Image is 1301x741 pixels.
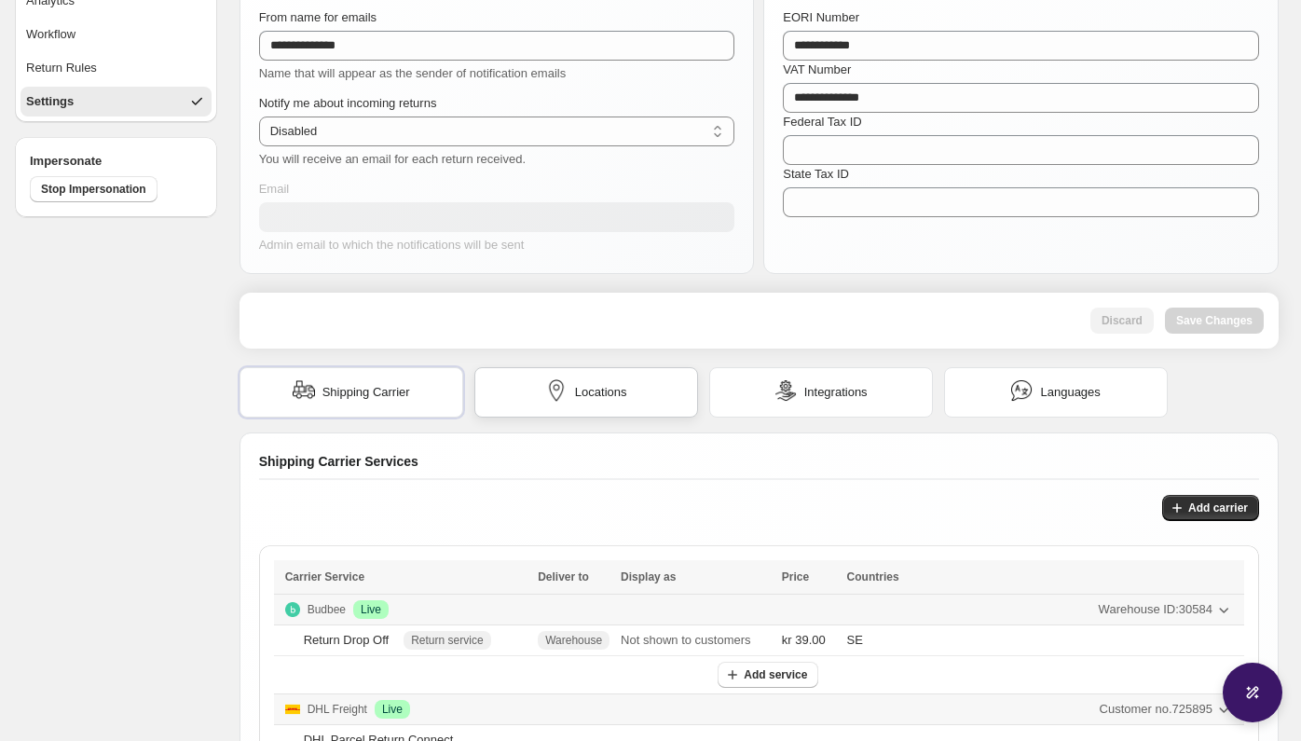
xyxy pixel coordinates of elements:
span: Federal Tax ID [783,115,861,129]
span: Price [782,570,809,583]
span: Return Rules [26,59,97,77]
span: Email [259,182,290,196]
span: Display as [621,570,676,583]
div: Return Drop Off [304,631,390,650]
span: Live [361,602,381,617]
span: State Tax ID [783,167,849,181]
p: Budbee [308,600,346,619]
span: Deliver to [538,570,589,583]
span: Admin email to which the notifications will be sent [259,238,525,252]
span: Live [382,702,403,717]
span: Integrations [804,383,868,402]
button: Settings [21,87,212,117]
span: Customer no. 725895 [1100,700,1212,719]
td: SE [842,625,1244,656]
button: Stop Impersonation [30,176,157,202]
button: Return Rules [21,53,212,83]
button: Customer no.725895 [1089,694,1244,724]
span: Stop Impersonation [41,182,146,197]
span: Settings [26,92,74,111]
span: Return service [411,633,483,648]
span: VAT Number [783,62,851,76]
img: Logo [285,702,300,717]
span: kr 39.00 [782,631,826,650]
span: Name that will appear as the sender of notification emails [259,66,567,80]
span: Warehouse ID: 30584 [1099,600,1212,619]
button: Warehouse ID:30584 [1088,595,1244,624]
span: Warehouse [545,633,602,648]
span: Shipping Carrier [322,383,410,402]
p: Not shown to customers [621,631,771,650]
span: EORI Number [783,10,859,24]
p: DHL Freight [308,700,367,719]
span: Add service [744,667,807,682]
span: Notify me about incoming returns [259,96,437,110]
button: Workflow [21,20,212,49]
button: Add service [718,662,818,688]
span: Countries [847,570,899,583]
span: Carrier Service [285,570,364,583]
img: Logo [285,602,300,617]
span: From name for emails [259,10,377,24]
div: Shipping Carrier Services [259,452,1259,480]
span: Locations [575,383,627,402]
span: Add carrier [1188,501,1248,515]
span: Workflow [26,25,75,44]
span: You will receive an email for each return received. [259,152,526,166]
span: Languages [1040,383,1100,402]
button: Add carrier [1162,495,1259,521]
h4: Impersonate [30,152,202,171]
